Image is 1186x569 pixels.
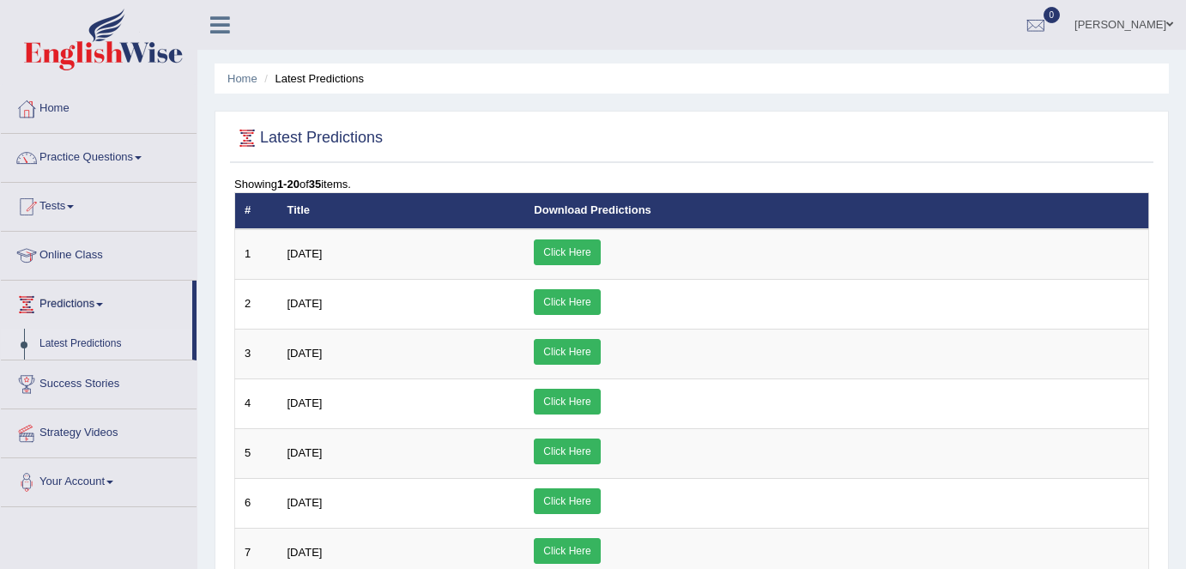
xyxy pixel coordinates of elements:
a: Practice Questions [1,134,197,177]
td: 6 [235,478,278,528]
a: Home [227,72,257,85]
a: Click Here [534,239,600,265]
span: [DATE] [287,446,323,459]
h2: Latest Predictions [234,125,383,151]
td: 2 [235,279,278,329]
span: [DATE] [287,546,323,559]
a: Strategy Videos [1,409,197,452]
span: [DATE] [287,297,323,310]
a: Predictions [1,281,192,324]
td: 5 [235,428,278,478]
th: Download Predictions [524,193,1148,229]
span: [DATE] [287,396,323,409]
b: 35 [309,178,321,191]
a: Latest Predictions [32,329,192,360]
span: [DATE] [287,347,323,360]
a: Online Class [1,232,197,275]
a: Click Here [534,389,600,415]
td: 1 [235,229,278,280]
span: [DATE] [287,247,323,260]
td: 3 [235,329,278,378]
li: Latest Predictions [260,70,364,87]
a: Click Here [534,289,600,315]
div: Showing of items. [234,176,1149,192]
span: 0 [1044,7,1061,23]
b: 1-20 [277,178,300,191]
a: Home [1,85,197,128]
a: Click Here [534,538,600,564]
a: Click Here [534,488,600,514]
td: 4 [235,378,278,428]
a: Click Here [534,439,600,464]
th: # [235,193,278,229]
a: Success Stories [1,360,197,403]
a: Tests [1,183,197,226]
a: Click Here [534,339,600,365]
span: [DATE] [287,496,323,509]
a: Your Account [1,458,197,501]
th: Title [278,193,525,229]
